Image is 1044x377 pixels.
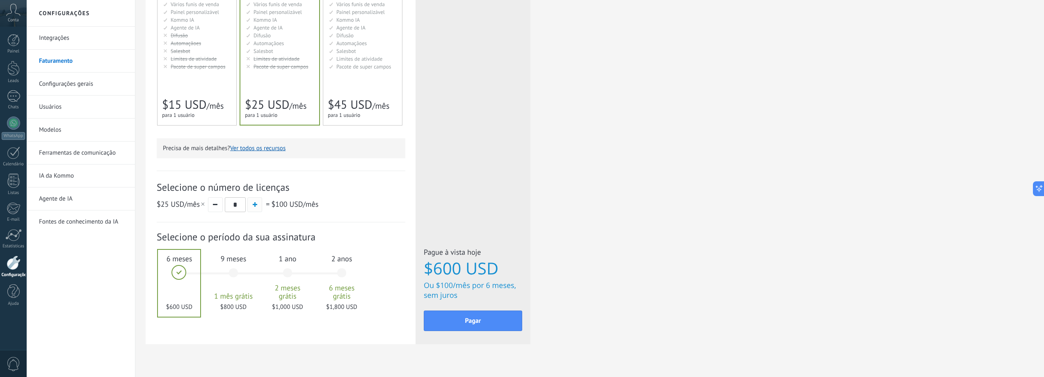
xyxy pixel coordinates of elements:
span: Difusão [336,32,354,39]
span: /mês [289,101,306,111]
span: /mês [157,199,206,209]
span: Kommo IA [254,16,277,23]
a: Faturamento [39,50,127,73]
span: Conta [8,18,19,23]
a: Agente de IA [39,187,127,210]
div: Chats [2,105,25,110]
div: Painel [2,49,25,54]
span: /mês [271,199,318,209]
li: Usuários [27,96,135,119]
button: Pagar [424,311,522,331]
span: 2 anos [320,254,364,263]
span: Vários funis de venda [254,1,302,8]
div: WhatsApp [2,132,25,140]
span: Selecione o número de licenças [157,181,405,194]
span: Pacote de super campos [254,63,308,70]
li: IA da Kommo [27,165,135,187]
span: $25 USD [157,199,184,209]
span: $15 USD [162,97,206,112]
span: sem juros [424,290,457,300]
span: Limites de atividade [171,55,217,62]
span: Difusão [254,32,271,39]
span: Vários funis de venda [336,1,385,8]
span: 1 ano [265,254,310,263]
span: $45 USD [328,97,372,112]
span: 6 meses, [486,281,516,290]
span: 1 mês grátis [211,292,256,300]
span: $600 USD [157,303,201,311]
li: Ferramentas de comunicação [27,142,135,165]
a: Fontes de conhecimento da IA [39,210,127,233]
span: Difusão [171,32,188,39]
span: Kommo IA [171,16,194,23]
span: /mês [372,101,389,111]
span: para 1 usuário [162,112,194,119]
span: Ou [424,281,434,290]
a: Usuários [39,96,127,119]
span: $100 [436,281,453,290]
span: Agente de IA [254,24,283,31]
span: 9 meses [211,254,256,263]
span: Painel personalizável [336,9,385,16]
span: Limites de atividade [336,55,382,62]
div: Listas [2,190,25,196]
span: Selecione o período da sua assinatura [157,231,405,243]
span: 6 meses grátis [320,284,364,300]
span: $1,800 USD [320,303,364,311]
span: $800 USD [211,303,256,311]
div: Calendário [2,162,25,167]
span: Pacote de super campos [336,63,391,70]
span: $1,000 USD [265,303,310,311]
span: /mês por [453,281,484,290]
span: $600 USD [424,259,522,277]
span: Salesbot [336,48,356,55]
div: E-mail [2,217,25,222]
span: 2 meses grátis [265,284,310,300]
p: Precisa de mais detalhes? [163,144,399,152]
span: Automaçãoes [254,40,284,47]
span: Salesbot [171,48,190,55]
span: Automaçãoes [171,40,201,47]
span: Agente de IA [336,24,366,31]
span: /mês [206,101,224,111]
span: $100 USD [271,199,303,209]
a: Ferramentas de comunicação [39,142,127,165]
div: Configurações [2,272,25,278]
span: Salesbot [254,48,273,55]
div: Ajuda [2,301,25,306]
span: = [266,199,270,209]
span: Pagar [465,318,481,324]
span: Kommo IA [336,16,360,23]
span: Painel personalizável [171,9,219,16]
li: Configurações gerais [27,73,135,96]
div: Estatísticas [2,244,25,249]
span: para 1 usuário [245,112,277,119]
span: Limites de atividade [254,55,299,62]
span: $25 USD [245,97,289,112]
span: Pacote de super campos [171,63,226,70]
li: Integrações [27,27,135,50]
a: Modelos [39,119,127,142]
div: Leads [2,78,25,84]
span: Agente de IA [171,24,200,31]
li: Modelos [27,119,135,142]
li: Agente de IA [27,187,135,210]
a: Integrações [39,27,127,50]
span: Pague à vista hoje [424,247,522,259]
span: 6 meses [157,254,201,263]
span: Painel personalizável [254,9,302,16]
span: Automaçãoes [336,40,367,47]
a: Configurações gerais [39,73,127,96]
li: Fontes de conhecimento da IA [27,210,135,233]
span: Vários funis de venda [171,1,219,8]
li: Faturamento [27,50,135,73]
button: Ver todos os recursos [230,144,286,152]
span: para 1 usuário [328,112,360,119]
a: IA da Kommo [39,165,127,187]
